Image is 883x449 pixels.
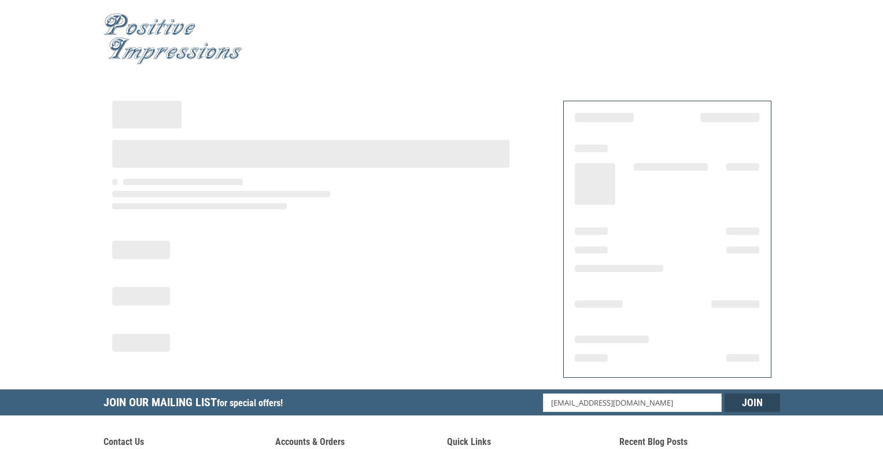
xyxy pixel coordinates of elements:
h5: Join Our Mailing List [104,389,289,419]
img: Positive Impressions [104,13,242,65]
span: for special offers! [217,398,283,408]
input: Email [543,393,722,412]
input: Join [725,393,780,412]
